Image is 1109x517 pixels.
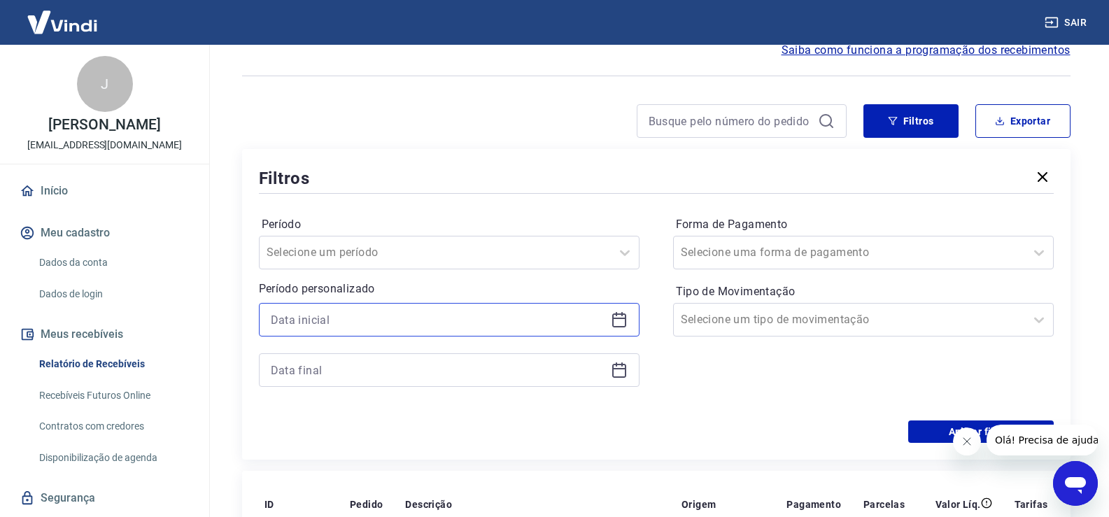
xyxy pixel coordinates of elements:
p: ID [264,497,274,511]
a: Relatório de Recebíveis [34,350,192,378]
p: Valor Líq. [935,497,981,511]
button: Meus recebíveis [17,319,192,350]
label: Tipo de Movimentação [676,283,1051,300]
a: Recebíveis Futuros Online [34,381,192,410]
label: Forma de Pagamento [676,216,1051,233]
a: Segurança [17,483,192,514]
p: [EMAIL_ADDRESS][DOMAIN_NAME] [27,138,182,153]
h5: Filtros [259,167,311,190]
span: Olá! Precisa de ajuda? [8,10,118,21]
iframe: Fechar mensagem [953,427,981,455]
input: Data final [271,360,605,381]
button: Aplicar filtros [908,420,1054,443]
p: Descrição [405,497,452,511]
button: Meu cadastro [17,218,192,248]
p: Origem [681,497,716,511]
p: Tarifas [1015,497,1048,511]
input: Data inicial [271,309,605,330]
iframe: Mensagem da empresa [987,425,1098,455]
img: Vindi [17,1,108,43]
p: Pedido [350,497,383,511]
a: Disponibilização de agenda [34,444,192,472]
p: Período personalizado [259,281,640,297]
a: Contratos com credores [34,412,192,441]
p: Pagamento [786,497,841,511]
p: Parcelas [863,497,905,511]
button: Filtros [863,104,959,138]
button: Sair [1042,10,1092,36]
label: Período [262,216,637,233]
iframe: Botão para abrir a janela de mensagens [1053,461,1098,506]
a: Início [17,176,192,206]
a: Dados de login [34,280,192,309]
a: Dados da conta [34,248,192,277]
a: Saiba como funciona a programação dos recebimentos [782,42,1071,59]
input: Busque pelo número do pedido [649,111,812,132]
p: [PERSON_NAME] [48,118,160,132]
button: Exportar [975,104,1071,138]
div: J [77,56,133,112]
